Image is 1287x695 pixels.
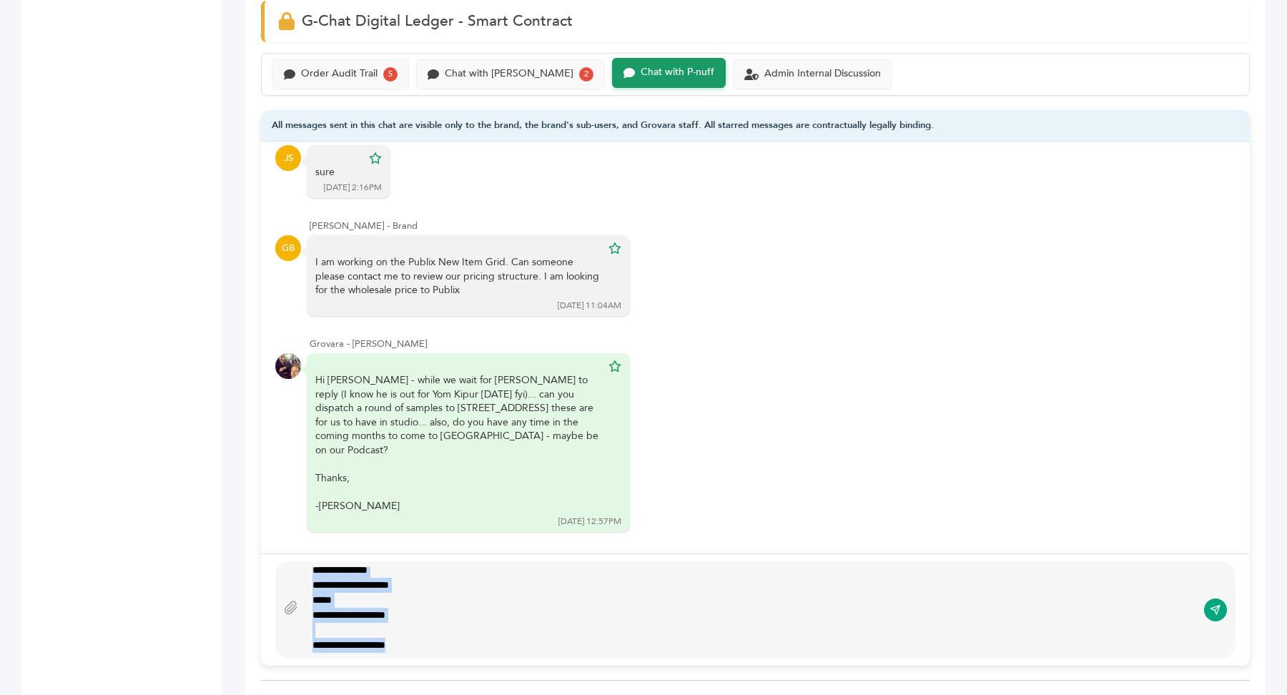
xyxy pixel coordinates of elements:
div: Chat with [PERSON_NAME] [445,68,573,80]
div: Grovara - [PERSON_NAME] [310,337,1236,350]
div: [DATE] 2:16PM [324,182,382,194]
div: [DATE] 12:57PM [558,516,621,528]
div: Chat with P-nuff [641,66,714,79]
div: 5 [383,67,398,82]
div: [DATE] 11:04AM [558,300,621,312]
div: Admin Internal Discussion [764,68,881,80]
span: G-Chat Digital Ledger - Smart Contract [302,11,573,31]
div: 2 [579,67,593,82]
div: Hi [PERSON_NAME] - while we wait for [PERSON_NAME] to reply (I know he is out for Yom Kipur [DATE... [315,373,601,513]
div: All messages sent in this chat are visible only to the brand, the brand's sub-users, and Grovara ... [261,110,1250,142]
div: I am working on the Publix New Item Grid. Can someone please contact me to review our pricing str... [315,255,601,297]
div: GB [275,235,301,261]
div: sure [315,165,362,179]
div: [PERSON_NAME] - Brand [310,220,1236,232]
div: Order Audit Trail [301,68,378,80]
div: -[PERSON_NAME] [315,499,601,513]
div: JS [275,145,301,171]
div: Thanks, [315,471,601,485]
